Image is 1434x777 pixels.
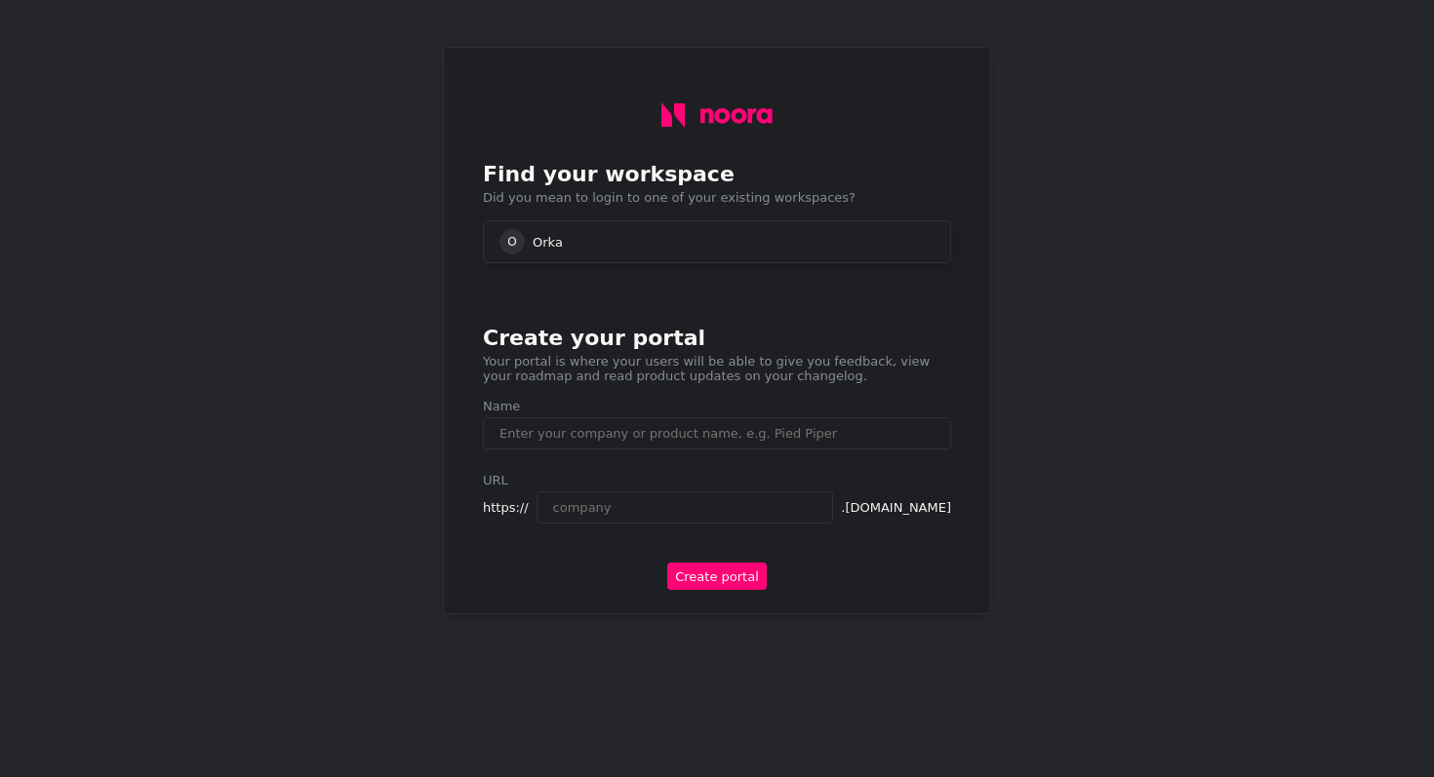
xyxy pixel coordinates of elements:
[499,229,525,254] div: O
[483,399,951,413] div: Name
[483,354,951,383] div: Your portal is where your users will be able to give you feedback, view your roadmap and read pro...
[533,235,563,250] span: Orka
[483,162,951,186] div: Find your workspace
[483,326,951,350] div: Create your portal
[841,500,951,515] div: .[DOMAIN_NAME]
[483,473,951,487] div: URL
[483,500,529,515] div: https://
[537,491,834,524] input: company
[483,417,951,449] input: Enter your company or product name, e.g. Pied Piper
[483,190,951,205] div: Did you mean to login to one of your existing workspaces?
[667,563,767,590] button: Create portal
